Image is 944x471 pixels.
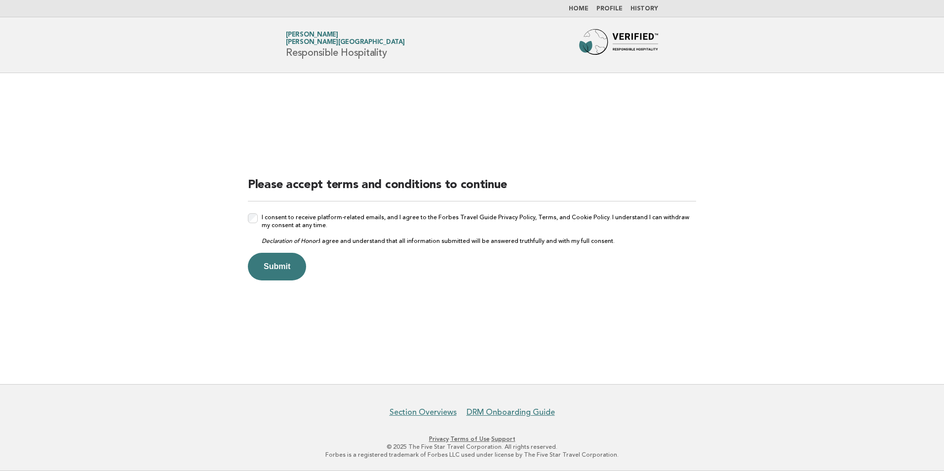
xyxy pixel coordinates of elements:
[286,32,405,58] h1: Responsible Hospitality
[170,443,774,451] p: © 2025 The Five Star Travel Corporation. All rights reserved.
[491,435,515,442] a: Support
[262,213,696,245] label: I consent to receive platform-related emails, and I agree to the Forbes Travel Guide Privacy Poli...
[596,6,623,12] a: Profile
[286,39,405,46] span: [PERSON_NAME][GEOGRAPHIC_DATA]
[248,177,696,201] h2: Please accept terms and conditions to continue
[170,435,774,443] p: · ·
[248,253,306,280] button: Submit
[579,29,658,61] img: Forbes Travel Guide
[170,451,774,459] p: Forbes is a registered trademark of Forbes LLC used under license by The Five Star Travel Corpora...
[390,407,457,417] a: Section Overviews
[630,6,658,12] a: History
[262,237,319,244] em: Declaration of Honor:
[286,32,405,45] a: [PERSON_NAME][PERSON_NAME][GEOGRAPHIC_DATA]
[569,6,589,12] a: Home
[467,407,555,417] a: DRM Onboarding Guide
[450,435,490,442] a: Terms of Use
[429,435,449,442] a: Privacy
